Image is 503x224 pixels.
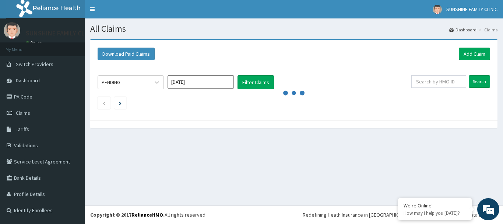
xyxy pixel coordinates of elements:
strong: Copyright © 2017 . [90,211,165,218]
a: Previous page [102,100,106,106]
input: Search by HMO ID [411,75,466,88]
span: Dashboard [16,77,40,84]
a: Next page [119,100,122,106]
img: User Image [4,22,20,39]
button: Download Paid Claims [98,48,155,60]
input: Search [469,75,490,88]
div: PENDING [102,79,120,86]
li: Claims [477,27,497,33]
button: Filter Claims [238,75,274,89]
span: Claims [16,110,30,116]
span: SUNSHINE FAMILY CLINIC [446,6,497,13]
span: Switch Providers [16,61,53,68]
div: Redefining Heath Insurance in [GEOGRAPHIC_DATA] using Telemedicine and Data Science! [303,211,497,218]
footer: All rights reserved. [85,205,503,224]
svg: audio-loading [283,82,305,104]
p: SUNSHINE FAMILY CLINIC [26,30,96,37]
a: Add Claim [459,48,490,60]
a: Dashboard [449,27,476,33]
div: We're Online! [404,202,466,209]
img: User Image [433,5,442,14]
p: How may I help you today? [404,210,466,216]
h1: All Claims [90,24,497,34]
input: Select Month and Year [168,75,234,89]
span: Tariffs [16,126,29,132]
a: Online [26,40,43,45]
a: RelianceHMO [131,211,163,218]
